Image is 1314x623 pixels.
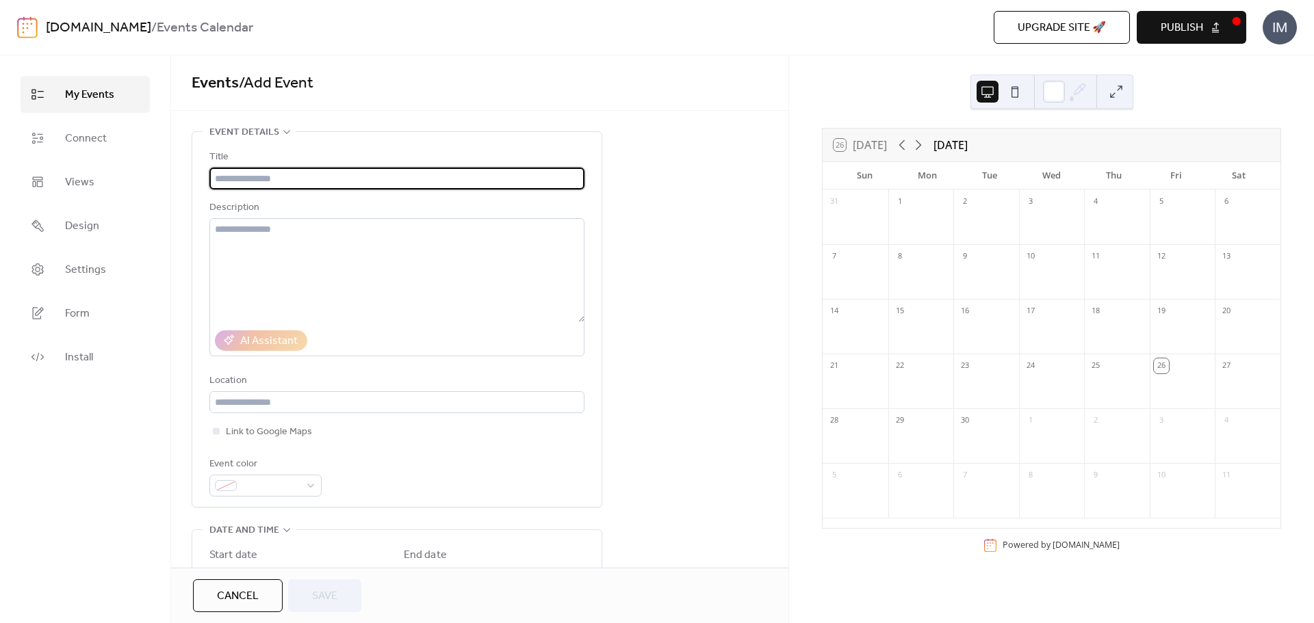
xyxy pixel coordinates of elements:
[1053,539,1120,551] a: [DOMAIN_NAME]
[209,456,319,473] div: Event color
[1263,10,1297,44] div: IM
[1088,249,1103,264] div: 11
[1219,468,1234,483] div: 11
[1023,194,1038,209] div: 3
[994,11,1130,44] button: Upgrade site 🚀
[957,358,972,373] div: 23
[65,174,94,191] span: Views
[827,304,842,319] div: 14
[65,218,99,235] span: Design
[209,522,279,539] span: Date and time
[957,194,972,209] div: 2
[1154,358,1169,373] div: 26
[65,349,93,366] span: Install
[151,15,157,41] b: /
[1088,194,1103,209] div: 4
[1088,413,1103,428] div: 2
[404,547,447,564] div: End date
[892,304,907,319] div: 15
[21,251,150,288] a: Settings
[209,200,582,216] div: Description
[1018,20,1106,36] span: Upgrade site 🚀
[896,162,958,189] div: Mon
[957,468,972,483] div: 7
[834,162,896,189] div: Sun
[308,566,330,583] span: Time
[1003,539,1120,551] div: Powered by
[1088,468,1103,483] div: 9
[209,566,230,583] span: Date
[21,339,150,375] a: Install
[1219,413,1234,428] div: 4
[892,468,907,483] div: 6
[1023,413,1038,428] div: 1
[209,149,582,165] div: Title
[1154,304,1169,319] div: 19
[1154,194,1169,209] div: 5
[933,137,968,153] div: [DATE]
[892,358,907,373] div: 22
[21,120,150,157] a: Connect
[21,76,150,113] a: My Events
[1088,304,1103,319] div: 18
[65,306,90,322] span: Form
[21,207,150,244] a: Design
[1137,11,1246,44] button: Publish
[957,413,972,428] div: 30
[21,295,150,332] a: Form
[827,194,842,209] div: 31
[892,194,907,209] div: 1
[193,579,283,612] button: Cancel
[827,468,842,483] div: 5
[1020,162,1083,189] div: Wed
[957,249,972,264] div: 9
[209,124,279,141] span: Event details
[226,424,312,440] span: Link to Google Maps
[1161,20,1203,36] span: Publish
[502,566,524,583] span: Time
[1023,304,1038,319] div: 17
[404,566,424,583] span: Date
[1023,358,1038,373] div: 24
[1083,162,1145,189] div: Thu
[217,588,259,605] span: Cancel
[1145,162,1207,189] div: Fri
[827,249,842,264] div: 7
[1207,162,1270,189] div: Sat
[957,304,972,319] div: 16
[1154,249,1169,264] div: 12
[65,262,106,278] span: Settings
[65,131,107,147] span: Connect
[892,249,907,264] div: 8
[958,162,1020,189] div: Tue
[1023,468,1038,483] div: 8
[1023,249,1038,264] div: 10
[1088,358,1103,373] div: 25
[892,413,907,428] div: 29
[1219,194,1234,209] div: 6
[46,15,151,41] a: [DOMAIN_NAME]
[1219,358,1234,373] div: 27
[1219,249,1234,264] div: 13
[209,547,257,564] div: Start date
[209,373,582,389] div: Location
[1154,413,1169,428] div: 3
[192,68,239,98] a: Events
[21,163,150,200] a: Views
[827,413,842,428] div: 28
[1219,304,1234,319] div: 20
[17,16,38,38] img: logo
[157,15,253,41] b: Events Calendar
[65,87,114,103] span: My Events
[1154,468,1169,483] div: 10
[827,358,842,373] div: 21
[239,68,313,98] span: / Add Event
